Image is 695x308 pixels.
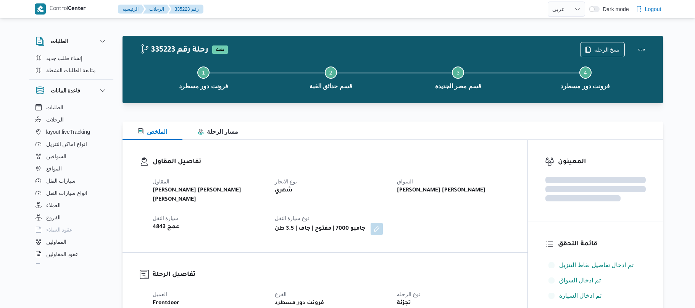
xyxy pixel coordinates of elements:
[559,276,601,285] span: تم ادخال السواق
[32,138,110,150] button: انواع اماكن التنزيل
[29,52,113,79] div: الطلبات
[559,292,601,299] span: تم ادخال السيارة
[212,45,228,54] span: تمت
[46,176,76,185] span: سيارات النقل
[46,225,73,234] span: عقود العملاء
[46,201,61,210] span: العملاء
[435,82,481,91] span: قسم مصر الجديدة
[32,187,110,199] button: انواع سيارات النقل
[32,126,110,138] button: layout.liveTracking
[216,48,224,52] b: تمت
[32,199,110,211] button: العملاء
[46,139,87,149] span: انواع اماكن التنزيل
[275,186,293,195] b: شهري
[46,53,83,63] span: إنشاء طلب جديد
[51,86,81,95] h3: قاعدة البيانات
[559,291,601,300] span: تم ادخال السيارة
[645,5,661,14] span: Logout
[202,70,205,76] span: 1
[153,291,167,297] span: العميل
[46,164,62,173] span: المواقع
[179,82,228,91] span: فرونت دور مسطرد
[545,259,646,271] button: تم ادخال تفاصيل نفاط التنزيل
[35,37,107,46] button: الطلبات
[143,5,170,14] button: الرحلات
[140,45,208,55] h2: 335223 رحلة رقم
[32,113,110,126] button: الرحلات
[46,115,64,124] span: الرحلات
[29,101,113,267] div: قاعدة البيانات
[559,277,601,284] span: تم ادخال السواق
[32,52,110,64] button: إنشاء طلب جديد
[138,128,167,135] span: الملخص
[46,66,96,75] span: متابعة الطلبات النشطة
[397,178,413,185] span: السواق
[580,42,625,57] button: نسخ الرحلة
[46,127,90,136] span: layout.liveTracking
[584,70,587,76] span: 4
[32,224,110,236] button: عقود العملاء
[51,37,68,46] h3: الطلبات
[310,82,352,91] span: قسم حدائق القبة
[275,291,287,297] span: الفرع
[153,157,510,167] h3: تفاصيل المقاول
[35,86,107,95] button: قاعدة البيانات
[46,103,63,112] span: الطلبات
[600,6,629,12] span: Dark mode
[32,101,110,113] button: الطلبات
[559,262,634,268] span: تم ادخال تفاصيل نفاط التنزيل
[32,236,110,248] button: المقاولين
[46,188,88,198] span: انواع سيارات النقل
[46,213,61,222] span: الفروع
[153,178,169,185] span: المقاول
[32,260,110,272] button: اجهزة التليفون
[545,274,646,287] button: تم ادخال السواق
[153,186,264,204] b: [PERSON_NAME] [PERSON_NAME] [PERSON_NAME]
[275,299,324,308] b: فرونت دور مسطرد
[32,248,110,260] button: عقود المقاولين
[32,162,110,175] button: المواقع
[32,175,110,187] button: سيارات النقل
[118,5,145,14] button: الرئيسيه
[329,70,332,76] span: 2
[46,237,66,246] span: المقاولين
[35,3,46,15] img: X8yXhbKr1z7QwAAAABJRU5ErkJggg==
[561,82,610,91] span: فرونت دور مسطرد
[545,290,646,302] button: تم ادخال السيارة
[397,186,485,195] b: [PERSON_NAME] [PERSON_NAME]
[46,250,79,259] span: عقود المقاولين
[169,5,203,14] button: 335223 رقم
[633,2,664,17] button: Logout
[559,261,634,270] span: تم ادخال تفاصيل نفاط التنزيل
[198,128,238,135] span: مسار الرحلة
[153,299,179,308] b: Frontdoor
[275,224,365,233] b: جامبو 7000 | مفتوح | جاف | 3.5 طن
[397,291,420,297] span: نوع الرحله
[522,57,649,97] button: فرونت دور مسطرد
[68,6,86,12] b: Center
[267,57,395,97] button: قسم حدائق القبة
[46,262,78,271] span: اجهزة التليفون
[634,42,649,57] button: Actions
[32,211,110,224] button: الفروع
[46,152,66,161] span: السواقين
[32,64,110,76] button: متابعة الطلبات النشطة
[32,150,110,162] button: السواقين
[153,215,179,221] span: سيارة النقل
[456,70,460,76] span: 3
[558,157,646,167] h3: المعينون
[594,45,620,54] span: نسخ الرحلة
[153,223,179,232] b: عمج 4843
[558,239,646,250] h3: قائمة التحقق
[275,178,297,185] span: نوع الايجار
[275,215,310,221] span: نوع سيارة النقل
[397,299,411,308] b: تجزئة
[153,270,510,280] h3: تفاصيل الرحلة
[395,57,522,97] button: قسم مصر الجديدة
[140,57,268,97] button: فرونت دور مسطرد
